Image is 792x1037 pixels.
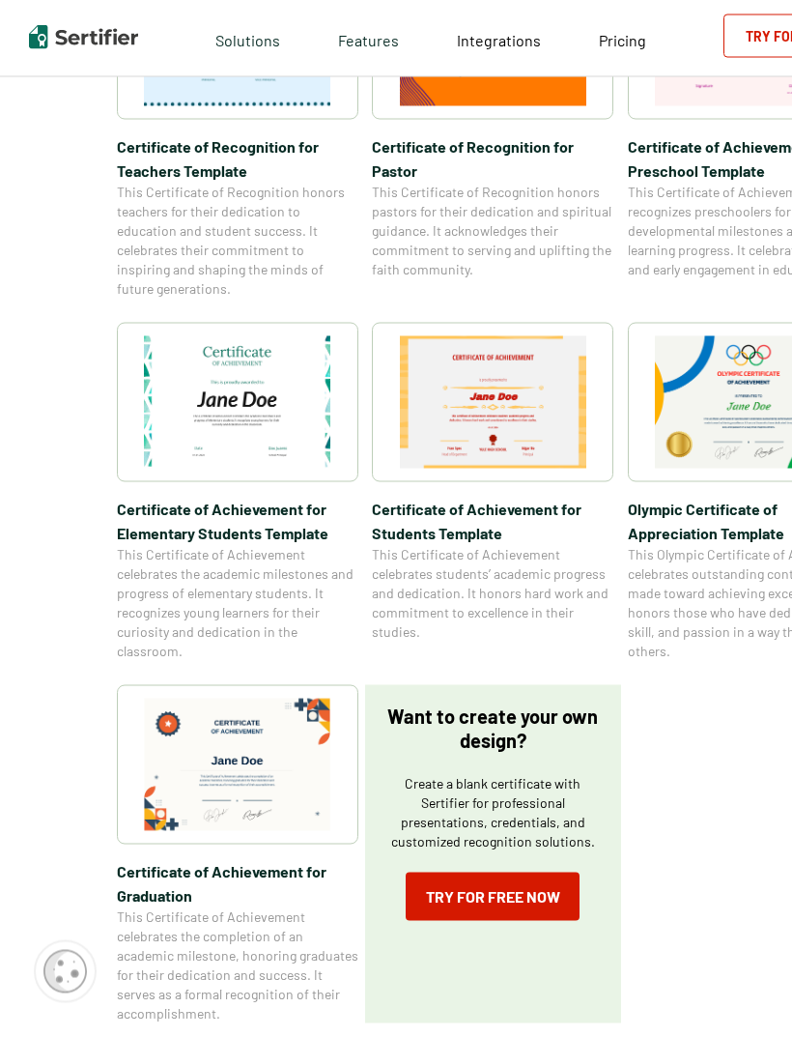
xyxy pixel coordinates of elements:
iframe: Chat Widget [695,944,792,1037]
span: This Certificate of Achievement celebrates students’ academic progress and dedication. It honors ... [372,545,613,642]
span: This Certificate of Achievement celebrates the completion of an academic milestone, honoring grad... [117,907,358,1023]
img: Certificate of Achievement for Elementary Students Template [144,336,331,469]
span: Certificate of Recognition for Teachers Template [117,134,358,183]
p: Create a blank certificate with Sertifier for professional presentations, credentials, and custom... [384,774,602,851]
span: Certificate of Achievement for Elementary Students Template [117,497,358,545]
span: Certificate of Achievement for Students Template [372,497,613,545]
a: Try for Free Now [406,873,580,921]
p: Want to create your own design? [384,705,602,753]
a: Certificate of Achievement for GraduationCertificate of Achievement for GraduationThis Certificat... [117,685,358,1023]
span: Features [338,26,399,50]
img: Sertifier | Digital Credentialing Platform [29,25,138,49]
span: Integrations [457,31,541,49]
a: Integrations [457,26,541,50]
span: Solutions [215,26,280,50]
img: Cookie Popup Icon [43,950,87,994]
img: Certificate of Achievement for Graduation [144,699,331,831]
span: This Certificate of Achievement celebrates the academic milestones and progress of elementary stu... [117,545,358,661]
span: Certificate of Achievement for Graduation [117,859,358,907]
span: Pricing [599,31,646,49]
span: This Certificate of Recognition honors teachers for their dedication to education and student suc... [117,183,358,299]
span: Certificate of Recognition for Pastor [372,134,613,183]
span: This Certificate of Recognition honors pastors for their dedication and spiritual guidance. It ac... [372,183,613,279]
a: Certificate of Achievement for Elementary Students TemplateCertificate of Achievement for Element... [117,323,358,661]
a: Certificate of Achievement for Students TemplateCertificate of Achievement for Students TemplateT... [372,323,613,661]
img: Certificate of Achievement for Students Template [400,336,587,469]
a: Pricing [599,26,646,50]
